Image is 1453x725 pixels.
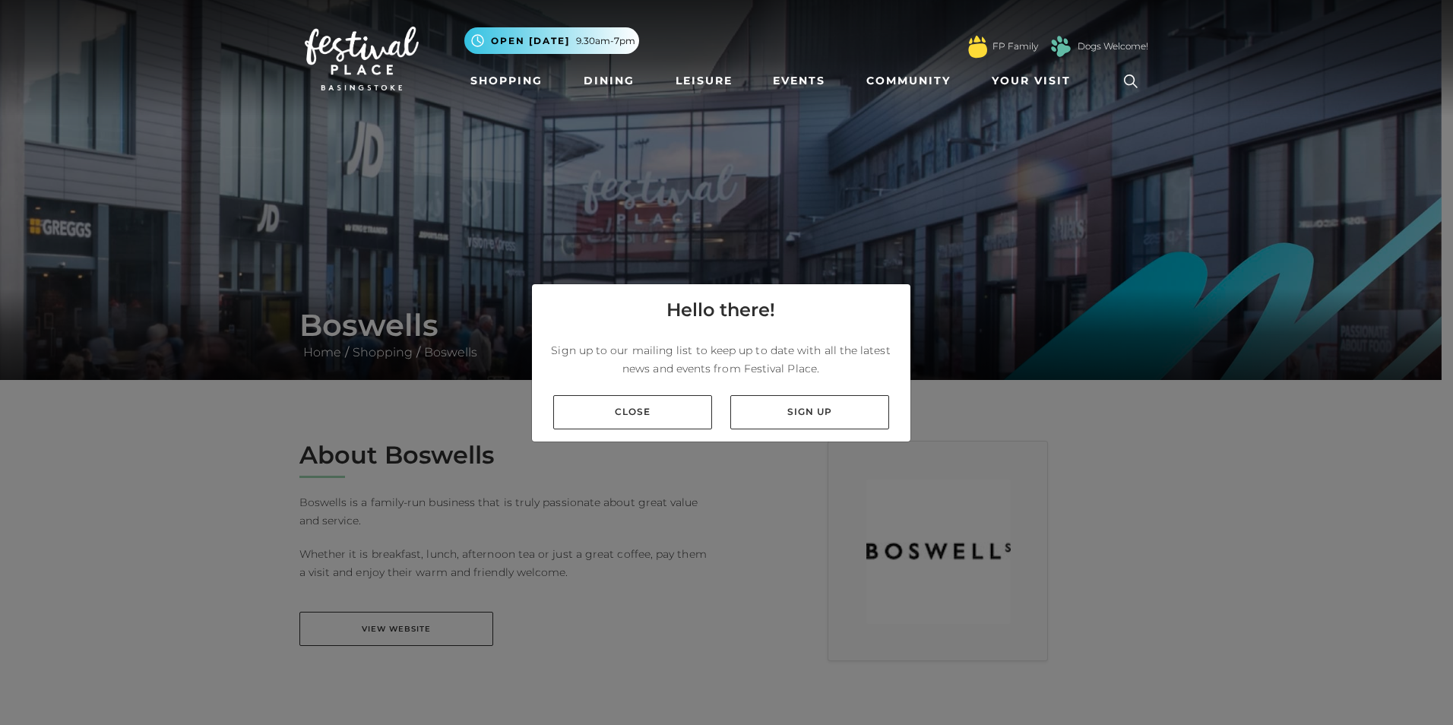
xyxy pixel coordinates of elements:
span: 9.30am-7pm [576,34,635,48]
img: Festival Place Logo [305,27,419,90]
h4: Hello there! [666,296,775,324]
span: Your Visit [992,73,1071,89]
a: FP Family [992,40,1038,53]
a: Dining [578,67,641,95]
a: Leisure [670,67,739,95]
a: Close [553,395,712,429]
a: Your Visit [986,67,1084,95]
a: Events [767,67,831,95]
p: Sign up to our mailing list to keep up to date with all the latest news and events from Festival ... [544,341,898,378]
button: Open [DATE] 9.30am-7pm [464,27,639,54]
a: Shopping [464,67,549,95]
a: Dogs Welcome! [1078,40,1148,53]
a: Community [860,67,957,95]
span: Open [DATE] [491,34,570,48]
a: Sign up [730,395,889,429]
